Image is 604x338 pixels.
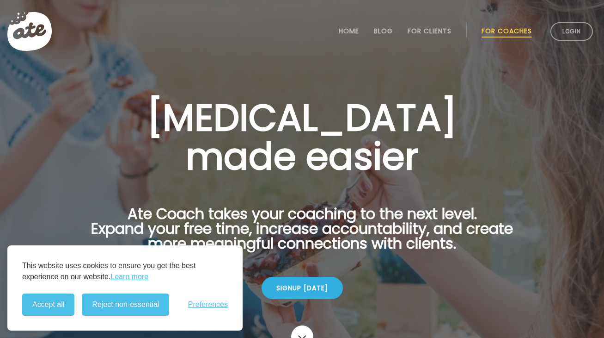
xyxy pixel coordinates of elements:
button: Accept all cookies [22,294,74,316]
div: Signup [DATE] [262,277,343,299]
button: Toggle preferences [188,300,228,309]
a: Login [550,22,593,41]
a: For Clients [408,27,451,35]
a: For Coaches [482,27,532,35]
a: Learn more [110,271,148,282]
span: Preferences [188,300,228,309]
p: This website uses cookies to ensure you get the best experience on our website. [22,260,228,282]
button: Reject non-essential [82,294,169,316]
p: Ate Coach takes your coaching to the next level. Expand your free time, increase accountability, ... [77,207,528,262]
a: Blog [374,27,393,35]
h1: [MEDICAL_DATA] made easier [77,98,528,176]
a: Home [339,27,359,35]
